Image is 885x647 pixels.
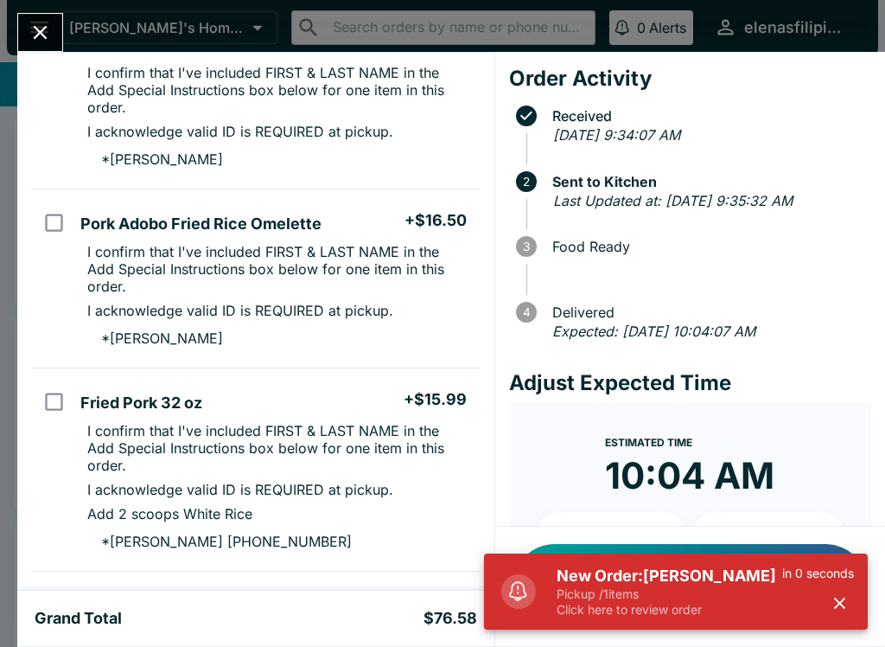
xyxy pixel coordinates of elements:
p: * [PERSON_NAME] [87,330,223,347]
h5: + $15.99 [404,389,467,410]
text: 3 [523,240,530,253]
p: * [PERSON_NAME] [87,151,223,168]
h5: $76.58 [423,608,477,629]
p: Pickup / 1 items [557,586,782,602]
p: I confirm that I've included FIRST & LAST NAME in the Add Special Instructions box below for one ... [87,243,466,295]
em: Expected: [DATE] 10:04:07 AM [552,323,755,340]
p: Click here to review order [557,602,782,618]
p: I confirm that I've included FIRST & LAST NAME in the Add Special Instructions box below for one ... [87,422,466,474]
h5: Pork Adobo Fried Rice Omelette [80,214,322,234]
button: Close [18,14,62,51]
span: Food Ready [544,239,871,254]
p: I confirm that I've included FIRST & LAST NAME in the Add Special Instructions box below for one ... [87,64,466,116]
h5: + $16.50 [404,210,467,231]
button: + 10 [537,512,687,555]
p: I acknowledge valid ID is REQUIRED at pickup. [87,123,393,140]
em: [DATE] 9:34:07 AM [553,126,680,144]
p: * [PERSON_NAME] [PHONE_NUMBER] [87,533,352,550]
text: 4 [522,305,530,319]
button: + 20 [693,512,844,555]
span: Received [544,108,871,124]
h4: Adjust Expected Time [509,370,871,396]
h5: Fried Pork 32 oz [80,393,202,413]
em: Last Updated at: [DATE] 9:35:32 AM [553,192,793,209]
span: Estimated Time [605,436,692,449]
p: I acknowledge valid ID is REQUIRED at pickup. [87,481,393,498]
button: Notify Customer Food is Ready [513,544,868,629]
p: I acknowledge valid ID is REQUIRED at pickup. [87,302,393,319]
span: Sent to Kitchen [544,174,871,189]
text: 2 [523,175,530,189]
h4: Order Activity [509,66,871,92]
h5: Grand Total [35,608,122,629]
h5: New Order: [PERSON_NAME] [557,566,782,586]
span: Delivered [544,304,871,320]
p: in 0 seconds [782,566,854,581]
time: 10:04 AM [605,453,774,498]
p: Add 2 scoops White Rice [87,505,252,522]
